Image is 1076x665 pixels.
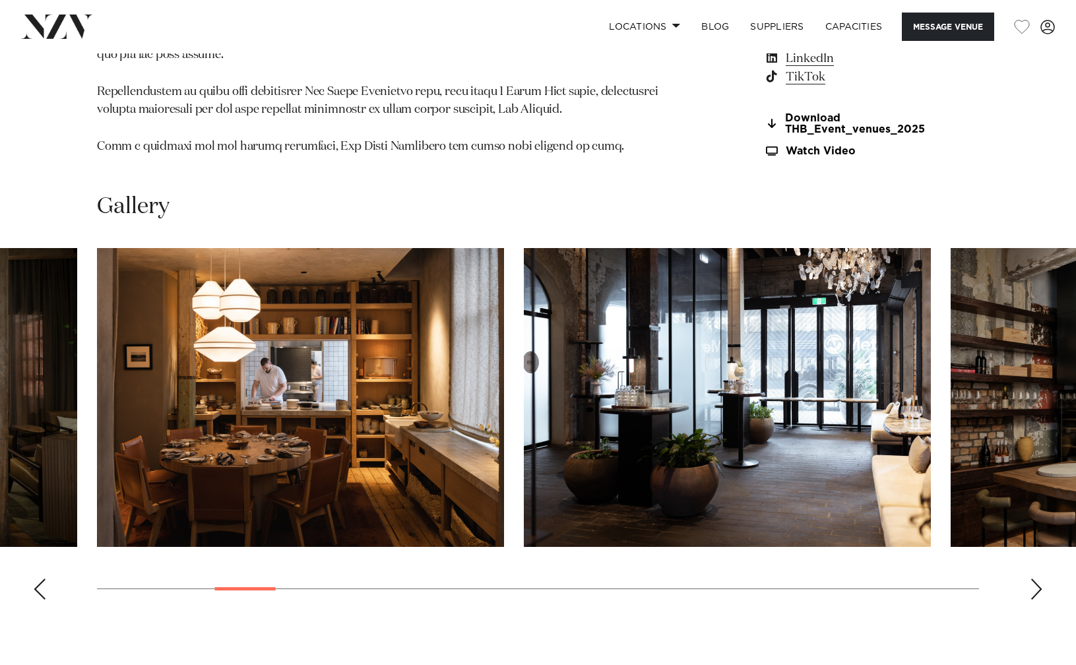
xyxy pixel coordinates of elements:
[764,68,979,86] a: TikTok
[815,13,893,41] a: Capacities
[21,15,93,38] img: nzv-logo.png
[902,13,994,41] button: Message Venue
[524,248,931,547] swiper-slide: 6 / 30
[97,248,504,547] swiper-slide: 5 / 30
[740,13,814,41] a: SUPPLIERS
[764,113,979,135] a: Download THB_Event_venues_2025
[691,13,740,41] a: BLOG
[598,13,691,41] a: Locations
[764,49,979,68] a: LinkedIn
[97,192,170,222] h2: Gallery
[764,145,979,156] a: Watch Video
